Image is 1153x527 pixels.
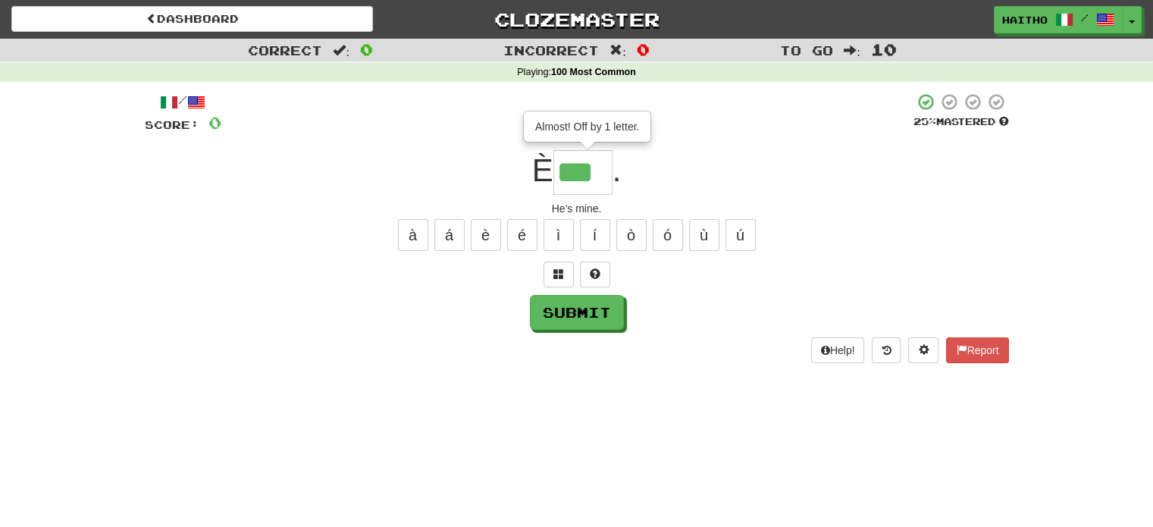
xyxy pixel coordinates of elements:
[580,219,610,251] button: í
[946,337,1008,363] button: Report
[208,113,221,132] span: 0
[360,40,373,58] span: 0
[780,42,833,58] span: To go
[471,219,501,251] button: è
[551,67,636,77] strong: 100 Most Common
[637,40,650,58] span: 0
[535,121,639,133] span: Almost! Off by 1 letter.
[609,44,626,57] span: :
[145,201,1009,216] div: He's mine.
[145,93,221,111] div: /
[333,44,349,57] span: :
[248,42,322,58] span: Correct
[530,295,624,330] button: Submit
[811,337,865,363] button: Help!
[616,219,647,251] button: ò
[396,6,757,33] a: Clozemaster
[544,262,574,287] button: Switch sentence to multiple choice alt+p
[507,219,537,251] button: é
[580,262,610,287] button: Single letter hint - you only get 1 per sentence and score half the points! alt+h
[871,40,897,58] span: 10
[653,219,683,251] button: ó
[994,6,1123,33] a: Haitho /
[913,115,1009,129] div: Mastered
[398,219,428,251] button: à
[532,152,553,188] span: È
[613,152,622,188] span: .
[872,337,901,363] button: Round history (alt+y)
[1081,12,1089,23] span: /
[844,44,860,57] span: :
[913,115,936,127] span: 25 %
[434,219,465,251] button: á
[145,118,199,131] span: Score:
[1002,13,1048,27] span: Haitho
[11,6,373,32] a: Dashboard
[725,219,756,251] button: ú
[544,219,574,251] button: ì
[503,42,599,58] span: Incorrect
[689,219,719,251] button: ù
